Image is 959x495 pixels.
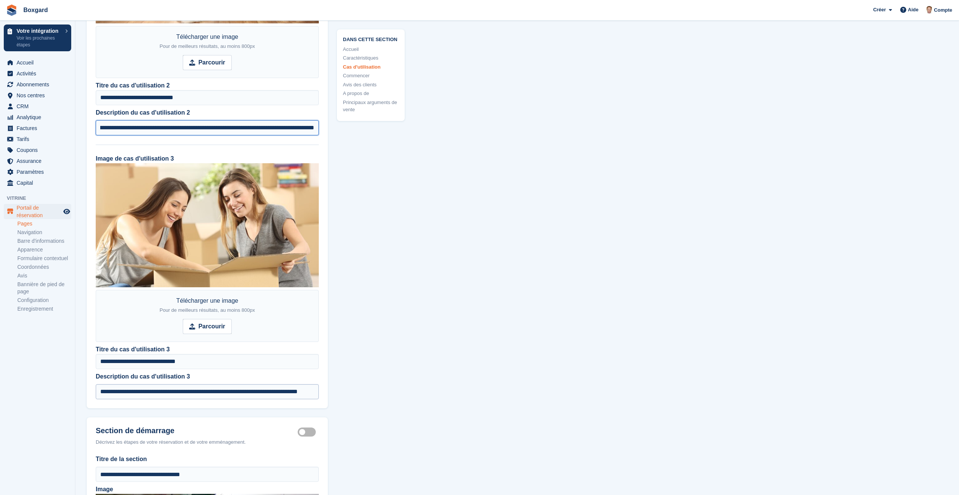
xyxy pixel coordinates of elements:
span: Aide [908,6,918,14]
span: Portail de réservation [17,204,62,219]
div: Télécharger une image [160,32,255,51]
span: Assurance [17,156,62,166]
p: Votre intégration [17,28,61,34]
span: Pour de meilleurs résultats, au moins 800px [160,43,255,49]
label: Description du cas d'utilisation 3 [96,372,319,381]
span: Vitrine [7,195,75,202]
a: menu [4,123,71,133]
span: Pour de meilleurs résultats, au moins 800px [160,307,255,313]
a: Principaux arguments de vente [343,99,399,113]
span: Activités [17,68,62,79]
a: Enregistrement [17,305,71,313]
a: menu [4,204,71,219]
a: menu [4,90,71,101]
a: Avis [17,272,71,279]
a: Boxgard [20,4,51,16]
label: Description du cas d'utilisation 2 [96,108,319,117]
a: menu [4,79,71,90]
label: Titre du cas d'utilisation 3 [96,345,170,354]
div: Décrivez les étapes de votre réservation et de votre emménagement. [96,438,319,446]
label: Titre de la section [96,455,319,464]
label: Image [96,486,113,492]
label: Image de cas d'utilisation 3 [96,155,174,162]
a: A propos de [343,90,399,97]
span: Abonnements [17,79,62,90]
div: Télécharger une image [160,296,255,314]
a: menu [4,112,71,123]
span: Paramètres [17,167,62,177]
span: Analytique [17,112,62,123]
strong: Parcourir [198,322,225,331]
a: menu [4,134,71,144]
a: menu [4,145,71,155]
a: Avis des clients [343,81,399,89]
a: Configuration [17,297,71,304]
a: Boutique d'aperçu [62,207,71,216]
input: Parcourir [183,319,231,334]
span: Compte [934,6,952,14]
span: Coupons [17,145,62,155]
h2: Section de démarrage [96,426,298,435]
span: Créer [873,6,886,14]
span: Accueil [17,57,62,68]
a: menu [4,57,71,68]
label: Titre du cas d'utilisation 2 [96,81,170,90]
input: Parcourir [183,55,231,70]
a: Accueil [343,46,399,53]
a: Caractéristiques [343,54,399,62]
a: Bannière de pied de page [17,281,71,295]
a: Formulaire contextuel [17,255,71,262]
a: menu [4,101,71,112]
span: Dans cette section [343,35,399,43]
img: stora-icon-8386f47178a22dfd0bd8f6a31ec36ba5ce8667c1dd55bd0f319d3a0aa187defe.svg [6,5,17,16]
a: Cas d'utilisation [343,63,399,71]
a: menu [4,167,71,177]
img: etudiants-ou-partant-a-l-etranger.jpg [96,163,319,287]
a: Apparence [17,246,71,253]
span: Tarifs [17,134,62,144]
a: Barre d'informations [17,238,71,245]
strong: Parcourir [198,58,225,67]
a: menu [4,178,71,188]
a: Coordonnées [17,264,71,271]
a: Commencer [343,72,399,80]
a: Navigation [17,229,71,236]
a: Votre intégration Voir les prochaines étapes [4,25,71,51]
span: Nos centres [17,90,62,101]
a: menu [4,68,71,79]
label: Getting started section active [298,431,319,432]
img: Alban Mackay [925,6,933,14]
a: Pages [17,220,71,227]
p: Voir les prochaines étapes [17,35,61,48]
span: Factures [17,123,62,133]
span: CRM [17,101,62,112]
a: menu [4,156,71,166]
span: Capital [17,178,62,188]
